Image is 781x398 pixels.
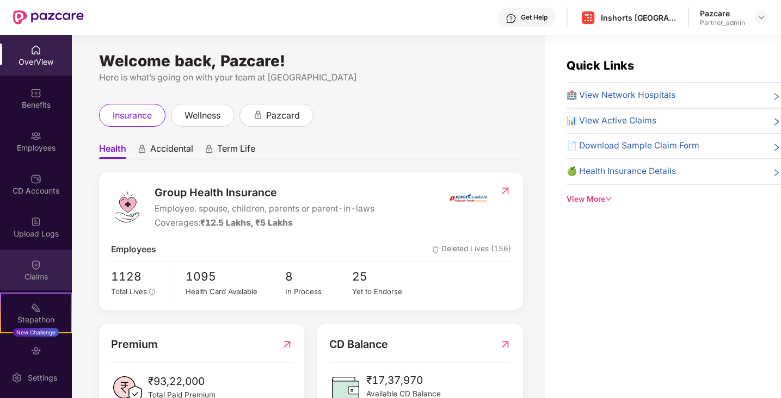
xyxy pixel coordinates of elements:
[111,336,158,353] span: Premium
[605,195,613,203] span: down
[285,286,352,297] div: In Process
[111,268,161,285] span: 1128
[30,345,41,356] img: svg+xml;base64,PHN2ZyBpZD0iRW5kb3JzZW1lbnRzIiB4bWxucz0iaHR0cDovL3d3dy53My5vcmcvMjAwMC9zdmciIHdpZH...
[772,141,781,153] span: right
[567,165,676,178] span: 🍏 Health Insurance Details
[30,216,41,227] img: svg+xml;base64,PHN2ZyBpZD0iVXBsb2FkX0xvZ3MiIGRhdGEtbmFtZT0iVXBsb2FkIExvZ3MiIHhtbG5zPSJodHRwOi8vd3...
[567,139,699,153] span: 📄 Download Sample Claim Form
[285,268,352,285] span: 8
[30,302,41,313] img: svg+xml;base64,PHN2ZyB4bWxucz0iaHR0cDovL3d3dy53My5vcmcvMjAwMC9zdmciIHdpZHRoPSIyMSIgaGVpZ2h0PSIyMC...
[99,143,126,159] span: Health
[186,268,286,285] span: 1095
[11,372,22,383] img: svg+xml;base64,PHN2ZyBpZD0iU2V0dGluZy0yMHgyMCIgeG1sbnM9Imh0dHA6Ly93d3cudzMub3JnLzIwMDAvc3ZnIiB3aW...
[186,286,286,297] div: Health Card Available
[150,143,193,159] span: Accidental
[567,89,675,102] span: 🏥 View Network Hospitals
[266,109,300,122] span: pazcard
[155,216,374,230] div: Coverages:
[281,336,293,353] img: RedirectIcon
[521,13,548,22] div: Get Help
[700,8,745,18] div: Pazcare
[329,336,388,353] span: CD Balance
[30,173,41,184] img: svg+xml;base64,PHN2ZyBpZD0iQ0RfQWNjb3VudHMiIGRhdGEtbmFtZT0iQ0QgQWNjb3VudHMiIHhtbG5zPSJodHRwOi8vd3...
[506,13,516,24] img: svg+xml;base64,PHN2ZyBpZD0iSGVscC0zMngzMiIgeG1sbnM9Imh0dHA6Ly93d3cudzMub3JnLzIwMDAvc3ZnIiB3aWR0aD...
[111,243,156,257] span: Employees
[155,202,374,216] span: Employee, spouse, children, parents or parent-in-laws
[13,10,84,24] img: New Pazcare Logo
[155,184,374,201] span: Group Health Insurance
[30,130,41,141] img: svg+xml;base64,PHN2ZyBpZD0iRW1wbG95ZWVzIiB4bWxucz0iaHR0cDovL3d3dy53My5vcmcvMjAwMC9zdmciIHdpZHRoPS...
[204,144,214,154] div: animation
[137,144,147,154] div: animation
[772,116,781,128] span: right
[24,372,60,383] div: Settings
[500,185,511,196] img: RedirectIcon
[366,372,441,388] span: ₹17,37,970
[99,57,523,65] div: Welcome back, Pazcare!
[200,217,293,228] span: ₹12.5 Lakhs, ₹5 Lakhs
[757,13,766,22] img: svg+xml;base64,PHN2ZyBpZD0iRHJvcGRvd24tMzJ4MzIiIHhtbG5zPSJodHRwOi8vd3d3LnczLm9yZy8yMDAwL3N2ZyIgd2...
[352,268,419,285] span: 25
[601,13,677,23] div: Inshorts [GEOGRAPHIC_DATA] Advertising And Services Private Limited
[253,110,263,120] div: animation
[99,71,523,84] div: Here is what’s going on with your team at [GEOGRAPHIC_DATA]
[111,191,144,223] img: logo
[500,336,511,353] img: RedirectIcon
[30,45,41,55] img: svg+xml;base64,PHN2ZyBpZD0iSG9tZSIgeG1sbnM9Imh0dHA6Ly93d3cudzMub3JnLzIwMDAvc3ZnIiB3aWR0aD0iMjAiIG...
[567,114,656,128] span: 📊 View Active Claims
[111,287,147,296] span: Total Lives
[149,289,156,295] span: info-circle
[217,143,255,159] span: Term Life
[580,10,596,26] img: Inshorts%20Logo.png
[772,167,781,178] span: right
[13,328,59,337] div: New Challenge
[352,286,419,297] div: Yet to Endorse
[567,194,781,205] div: View More
[1,314,71,325] div: Stepathon
[567,58,634,72] span: Quick Links
[432,243,511,257] span: Deleted Lives (156)
[113,109,152,122] span: insurance
[185,109,220,122] span: wellness
[148,373,216,389] span: ₹93,22,000
[432,246,439,253] img: deleteIcon
[448,184,489,212] img: insurerIcon
[700,18,745,27] div: Partner_admin
[30,88,41,98] img: svg+xml;base64,PHN2ZyBpZD0iQmVuZWZpdHMiIHhtbG5zPSJodHRwOi8vd3d3LnczLm9yZy8yMDAwL3N2ZyIgd2lkdGg9Ij...
[772,91,781,102] span: right
[30,259,41,270] img: svg+xml;base64,PHN2ZyBpZD0iQ2xhaW0iIHhtbG5zPSJodHRwOi8vd3d3LnczLm9yZy8yMDAwL3N2ZyIgd2lkdGg9IjIwIi...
